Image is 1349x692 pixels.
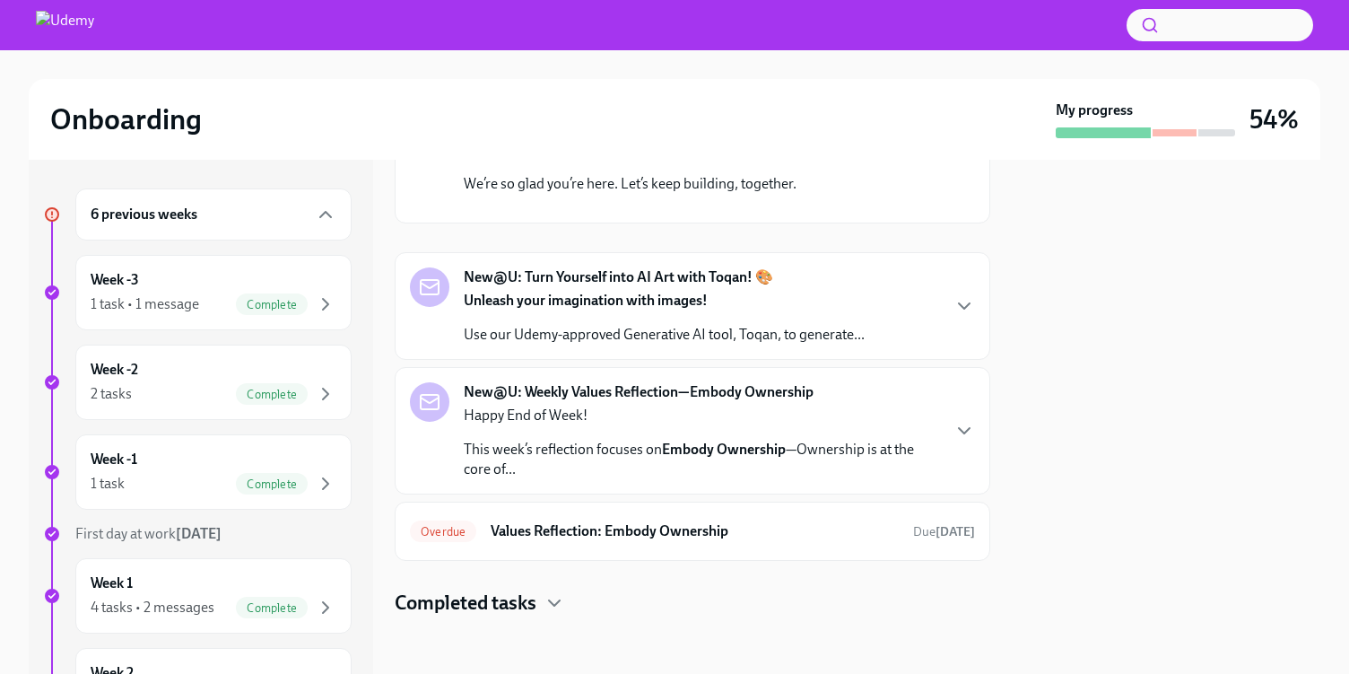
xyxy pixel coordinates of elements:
a: Week 14 tasks • 2 messagesComplete [43,558,352,634]
h3: 54% [1249,103,1299,136]
h6: Week -3 [91,270,139,290]
a: First day at work[DATE] [43,524,352,544]
p: Happy End of Week! [464,406,939,425]
div: 1 task [91,474,125,494]
a: Week -22 tasksComplete [43,345,352,420]
div: 6 previous weeks [75,188,352,241]
h6: Week 1 [91,574,133,593]
strong: [DATE] [176,525,222,542]
a: Week -11 taskComplete [43,434,352,510]
h6: Week 2 [91,663,134,683]
h6: Values Reflection: Embody Ownership [491,521,899,541]
div: 2 tasks [91,384,132,404]
p: This week’s reflection focuses on —Ownership is at the core of... [464,440,939,479]
span: Due [913,524,975,539]
span: Overdue [410,525,476,539]
strong: New@U: Weekly Values Reflection—Embody Ownership [464,382,814,402]
div: 4 tasks • 2 messages [91,598,214,618]
span: Complete [236,601,308,615]
h6: Week -1 [91,450,137,469]
strong: New@U: Turn Yourself into AI Art with Toqan! 🎨 [464,267,773,287]
p: Use our Udemy-approved Generative AI tool, Toqan, to generate... [464,325,865,345]
div: 1 task • 1 message [91,294,199,314]
strong: Unleash your imagination with images! [464,292,708,309]
a: OverdueValues Reflection: Embody OwnershipDue[DATE] [410,517,975,546]
h6: Week -2 [91,360,138,380]
p: We’re so glad you’re here. Let’s keep building, together. [464,174,946,194]
span: Complete [236,388,308,401]
span: First day at work [75,525,222,542]
span: Complete [236,477,308,491]
strong: My progress [1056,101,1133,120]
strong: Embody Ownership [662,441,786,458]
h6: 6 previous weeks [91,205,197,224]
div: Completed tasks [395,590,990,617]
span: Complete [236,298,308,311]
a: Week -31 task • 1 messageComplete [43,255,352,330]
span: August 31st, 2025 09:00 [913,523,975,540]
h2: Onboarding [50,101,202,137]
strong: [DATE] [936,524,975,539]
img: Udemy [36,11,94,39]
h4: Completed tasks [395,590,536,617]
